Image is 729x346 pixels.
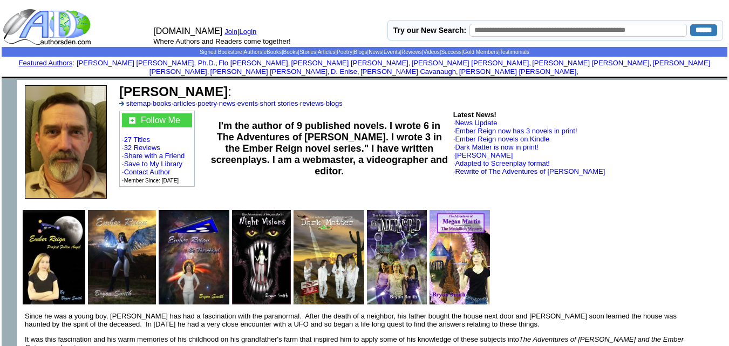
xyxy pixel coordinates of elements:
[455,151,513,159] a: [PERSON_NAME]
[455,135,549,143] a: Ember Reign novels on Kindle
[153,26,222,36] font: [DOMAIN_NAME]
[401,49,422,55] a: Reviews
[455,159,550,167] a: Adapted to Screenplay format!
[300,99,324,107] a: reviews
[532,59,649,67] a: [PERSON_NAME] [PERSON_NAME]
[243,49,262,55] a: Authors
[326,99,343,107] a: blogs
[360,67,456,76] a: [PERSON_NAME] Cavanaugh
[453,111,496,119] b: Latest News!
[3,8,93,46] img: logo_ad.gif
[455,119,497,127] a: News Update
[2,80,17,95] img: shim.gif
[153,99,172,107] a: books
[124,135,150,144] a: 27 Titles
[455,167,605,175] a: Rewrite of The Adventures of [PERSON_NAME]
[283,49,298,55] a: Books
[141,116,180,125] a: Follow Me
[159,210,229,304] img: 61128.jpg
[219,99,235,107] a: news
[124,178,179,184] font: Member Since: [DATE]
[430,210,489,304] img: 10545.jpg
[393,26,466,35] label: Try our New Search:
[337,49,352,55] a: Poetry
[294,210,364,304] img: 12479.JPG
[200,49,242,55] a: Signed Bookstore
[173,99,195,107] a: articles
[124,160,182,168] a: Save to My Library
[364,77,365,78] img: shim.gif
[441,49,461,55] a: Success
[219,59,288,67] a: Flo [PERSON_NAME]
[210,67,328,76] a: [PERSON_NAME] [PERSON_NAME]
[122,113,192,184] font: · · · · · ·
[260,99,298,107] a: short stories
[119,101,124,106] img: a_336699.gif
[367,210,427,304] img: 10546.JPG
[119,84,228,99] b: [PERSON_NAME]
[423,49,439,55] a: Videos
[330,69,331,75] font: i
[153,37,290,45] font: Where Authors and Readers come together!
[217,60,219,66] font: i
[23,210,85,304] img: 61127.jpg
[126,99,151,107] a: sitemap
[209,69,210,75] font: i
[453,159,550,167] font: ·
[211,120,448,177] b: I'm the author of 9 published novels. I wrote 6 in The Adventures of [PERSON_NAME]. I wrote 3 in ...
[129,117,135,124] img: gc.jpg
[459,67,576,76] a: [PERSON_NAME] [PERSON_NAME]
[318,49,336,55] a: Articles
[531,60,532,66] font: i
[290,60,291,66] font: i
[77,59,215,67] a: [PERSON_NAME] [PERSON_NAME], Ph.D.
[453,127,577,135] font: ·
[25,312,690,328] p: Since he was a young boy, [PERSON_NAME] has had a fascination with the paranormal. After the deat...
[453,119,498,127] font: ·
[25,85,107,199] img: 16562.JPG
[232,210,291,304] img: 11015.JPG
[453,135,550,143] font: ·
[124,152,185,160] a: Share with a Friend
[369,49,382,55] a: News
[224,28,237,36] a: Join
[384,49,400,55] a: Events
[149,59,711,76] a: [PERSON_NAME] [PERSON_NAME]
[354,49,367,55] a: Blogs
[453,167,605,175] font: ·
[237,28,260,36] font: |
[411,60,412,66] font: i
[124,168,171,176] a: Contact Author
[299,49,316,55] a: Stories
[453,143,539,151] font: ·
[197,99,217,107] a: poetry
[500,49,529,55] a: Testimonials
[458,69,459,75] font: i
[651,60,652,66] font: i
[359,69,360,75] font: i
[463,49,499,55] a: Gold Members
[364,78,365,80] img: shim.gif
[124,144,160,152] a: 32 Reviews
[455,143,539,151] a: Dark Matter is now in print!
[331,67,357,76] a: D. Enise
[291,59,408,67] a: [PERSON_NAME] [PERSON_NAME]
[19,59,73,67] a: Featured Authors
[88,210,156,304] img: 61126.jpg
[19,59,74,67] font: :
[119,99,343,107] font: · · · · · · · ·
[237,99,258,107] a: events
[455,127,577,135] a: Ember Reign now has 3 novels in print!
[412,59,529,67] a: [PERSON_NAME] [PERSON_NAME]
[453,151,513,159] font: ·
[77,59,710,76] font: , , , , , , , , , ,
[200,49,529,55] span: | | | | | | | | | | | | | |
